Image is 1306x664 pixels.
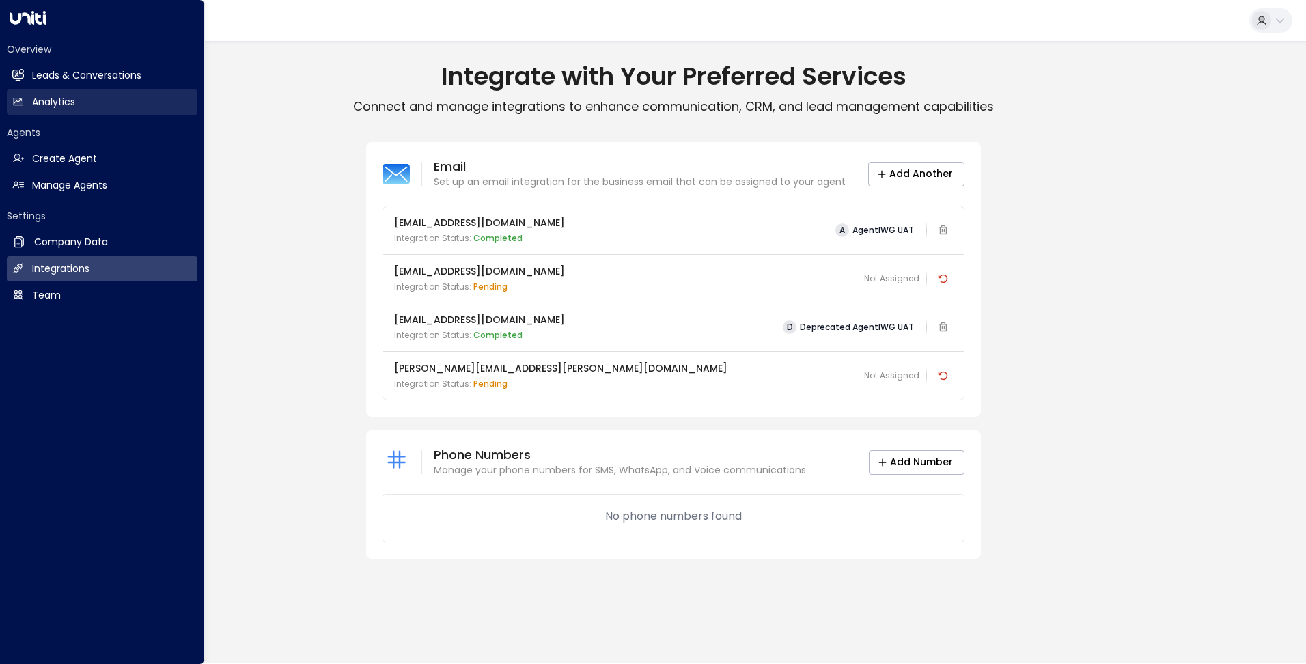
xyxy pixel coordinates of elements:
span: Not Assigned [864,273,919,285]
p: Manage your phone numbers for SMS, WhatsApp, and Voice communications [434,463,806,478]
p: Phone Numbers [434,447,806,463]
p: [EMAIL_ADDRESS][DOMAIN_NAME] [394,264,565,279]
p: Integration Status: [394,232,565,245]
span: Email integration cannot be deleted while linked to an active agent. Please deactivate the agent ... [934,318,953,337]
p: Set up an email integration for the business email that can be assigned to your agent [434,175,846,189]
h2: Integrations [32,262,89,276]
button: Add Number [869,450,964,475]
button: DDeprecated AgentIWG UAT [777,318,919,337]
span: D [783,320,796,334]
h2: Settings [7,209,197,223]
span: Not Assigned [864,370,919,382]
a: Manage Agents [7,173,197,198]
p: Connect and manage integrations to enhance communication, CRM, and lead management capabilities [41,98,1306,115]
a: Integrations [7,256,197,281]
a: Create Agent [7,146,197,171]
a: Analytics [7,89,197,115]
h2: Company Data [34,235,108,249]
h1: Integrate with Your Preferred Services [41,61,1306,92]
h2: Team [32,288,61,303]
span: A [835,223,849,237]
p: Email [434,158,846,175]
button: Add Another [868,162,964,186]
h2: Analytics [32,95,75,109]
span: Email integration cannot be deleted while linked to an active agent. Please deactivate the agent ... [934,221,953,240]
span: pending [473,378,508,389]
p: Integration Status: [394,378,727,390]
p: Integration Status: [394,329,565,342]
p: [PERSON_NAME][EMAIL_ADDRESS][PERSON_NAME][DOMAIN_NAME] [394,361,727,376]
a: Team [7,283,197,308]
span: Completed [473,329,523,341]
span: Completed [473,232,523,244]
h2: Create Agent [32,152,97,166]
span: Deprecated AgentIWG UAT [800,322,914,332]
h2: Leads & Conversations [32,68,141,83]
p: [EMAIL_ADDRESS][DOMAIN_NAME] [394,313,565,327]
span: pending [473,281,508,292]
p: [EMAIL_ADDRESS][DOMAIN_NAME] [394,216,565,230]
span: AgentIWG UAT [852,225,914,235]
h2: Agents [7,126,197,139]
button: AAgentIWG UAT [830,221,919,240]
a: Leads & Conversations [7,63,197,88]
p: Integration Status: [394,281,565,293]
h2: Manage Agents [32,178,107,193]
p: No phone numbers found [605,508,742,525]
a: Company Data [7,230,197,255]
h2: Overview [7,42,197,56]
